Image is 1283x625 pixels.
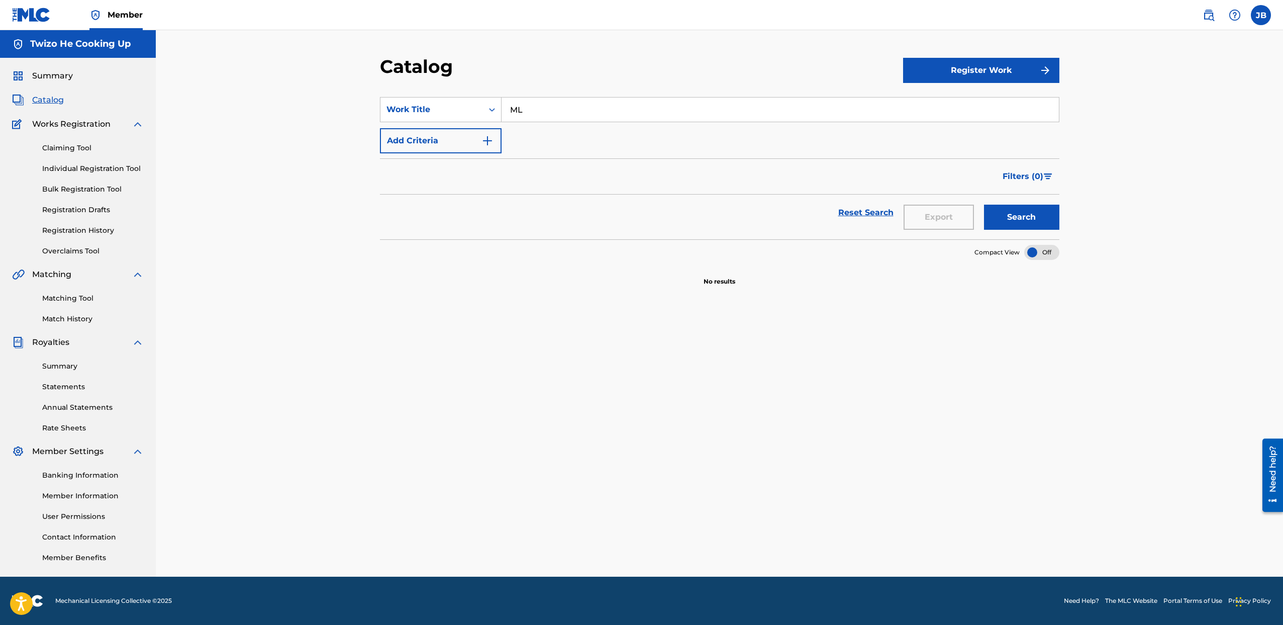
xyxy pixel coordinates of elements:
[42,361,144,372] a: Summary
[42,470,144,481] a: Banking Information
[32,269,71,281] span: Matching
[1064,596,1099,605] a: Need Help?
[833,202,899,224] a: Reset Search
[1236,587,1242,617] div: Drag
[12,118,25,130] img: Works Registration
[704,265,735,286] p: No results
[12,336,24,348] img: Royalties
[12,8,51,22] img: MLC Logo
[1003,170,1043,183] span: Filters ( 0 )
[42,184,144,195] a: Bulk Registration Tool
[42,491,144,501] a: Member Information
[481,135,494,147] img: 9d2ae6d4665cec9f34b9.svg
[12,445,24,458] img: Member Settings
[55,596,172,605] span: Mechanical Licensing Collective © 2025
[42,246,144,256] a: Overclaims Tool
[32,445,104,458] span: Member Settings
[1251,5,1271,25] div: User Menu
[12,94,64,106] a: CatalogCatalog
[12,595,43,607] img: logo
[1255,435,1283,516] iframe: Resource Center
[42,402,144,413] a: Annual Statements
[984,205,1059,230] button: Search
[30,38,131,50] h5: Twizo He Cooking Up
[42,163,144,174] a: Individual Registration Tool
[1228,596,1271,605] a: Privacy Policy
[12,38,24,50] img: Accounts
[386,104,477,116] div: Work Title
[380,128,502,153] button: Add Criteria
[132,445,144,458] img: expand
[12,269,25,281] img: Matching
[1199,5,1219,25] a: Public Search
[132,118,144,130] img: expand
[974,248,1020,257] span: Compact View
[42,225,144,236] a: Registration History
[903,58,1059,83] button: Register Work
[32,118,111,130] span: Works Registration
[380,55,458,78] h2: Catalog
[1105,596,1157,605] a: The MLC Website
[12,70,24,82] img: Summary
[12,70,73,82] a: SummarySummary
[997,164,1059,189] button: Filters (0)
[42,553,144,563] a: Member Benefits
[42,205,144,215] a: Registration Drafts
[1203,9,1215,21] img: search
[89,9,102,21] img: Top Rightsholder
[42,423,144,433] a: Rate Sheets
[32,336,69,348] span: Royalties
[42,314,144,324] a: Match History
[1044,173,1052,180] img: filter
[42,532,144,543] a: Contact Information
[42,143,144,153] a: Claiming Tool
[42,293,144,304] a: Matching Tool
[132,336,144,348] img: expand
[42,382,144,392] a: Statements
[1225,5,1245,25] div: Help
[1229,9,1241,21] img: help
[32,70,73,82] span: Summary
[1163,596,1222,605] a: Portal Terms of Use
[12,94,24,106] img: Catalog
[32,94,64,106] span: Catalog
[42,511,144,522] a: User Permissions
[132,269,144,281] img: expand
[108,9,143,21] span: Member
[380,97,1059,239] form: Search Form
[1039,64,1051,76] img: f7272a7cc735f4ea7f67.svg
[1233,577,1283,625] iframe: Chat Widget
